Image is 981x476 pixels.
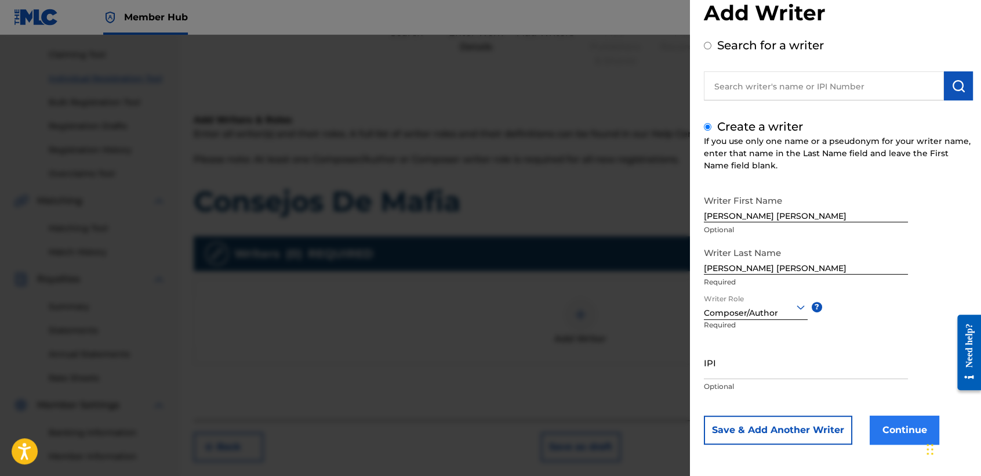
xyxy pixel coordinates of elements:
[717,38,824,52] label: Search for a writer
[923,420,981,476] iframe: Chat Widget
[103,10,117,24] img: Top Rightsholder
[704,135,973,172] div: If you use only one name or a pseudonym for your writer name, enter that name in the Last Name fi...
[717,120,803,134] label: Create a writer
[704,277,908,287] p: Required
[704,225,908,235] p: Optional
[949,306,981,399] iframe: Resource Center
[812,302,822,312] span: ?
[923,420,981,476] div: Widget de chat
[704,416,852,445] button: Save & Add Another Writer
[124,10,188,24] span: Member Hub
[704,381,908,392] p: Optional
[14,9,59,26] img: MLC Logo
[704,320,743,346] p: Required
[704,71,944,100] input: Search writer's name or IPI Number
[926,432,933,467] div: Arrastrar
[870,416,939,445] button: Continue
[951,79,965,93] img: Search Works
